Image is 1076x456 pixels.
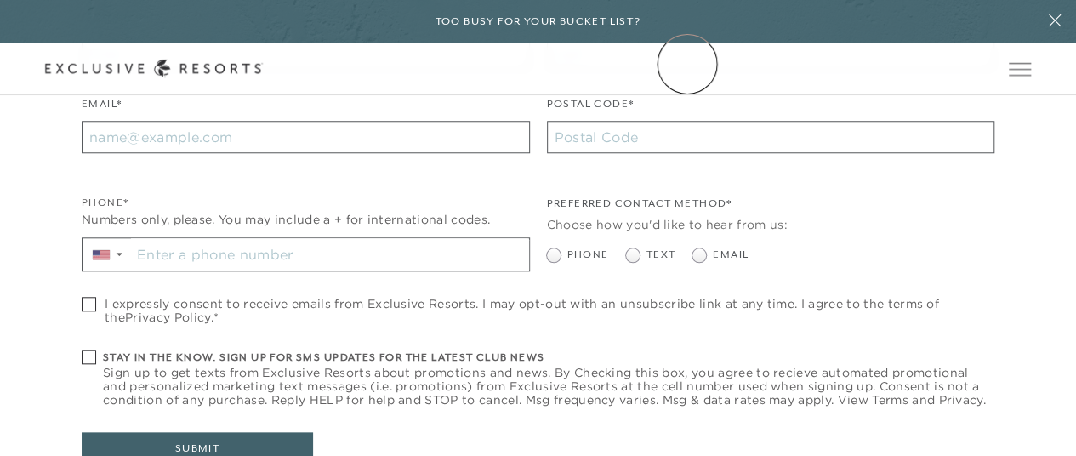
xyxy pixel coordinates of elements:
input: Enter a phone number [131,238,529,271]
span: I expressly consent to receive emails from Exclusive Resorts. I may opt-out with an unsubscribe l... [105,297,994,324]
label: Postal Code* [547,96,635,121]
h6: Too busy for your bucket list? [436,14,641,30]
span: Text [646,247,676,263]
input: name@example.com [82,121,530,153]
span: Email [713,247,749,263]
span: ▼ [114,249,125,259]
button: Open navigation [1009,63,1031,75]
div: Choose how you'd like to hear from us: [547,216,995,234]
a: Privacy Policy [125,310,210,325]
input: Postal Code [547,121,995,153]
h6: Stay in the know. Sign up for sms updates for the latest club news [103,350,994,366]
div: Phone* [82,195,530,211]
legend: Preferred Contact Method* [547,196,732,220]
label: Email* [82,96,122,121]
div: Numbers only, please. You may include a + for international codes. [82,211,530,229]
span: Sign up to get texts from Exclusive Resorts about promotions and news. By Checking this box, you ... [103,366,994,407]
div: Country Code Selector [83,238,131,271]
span: Phone [567,247,609,263]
